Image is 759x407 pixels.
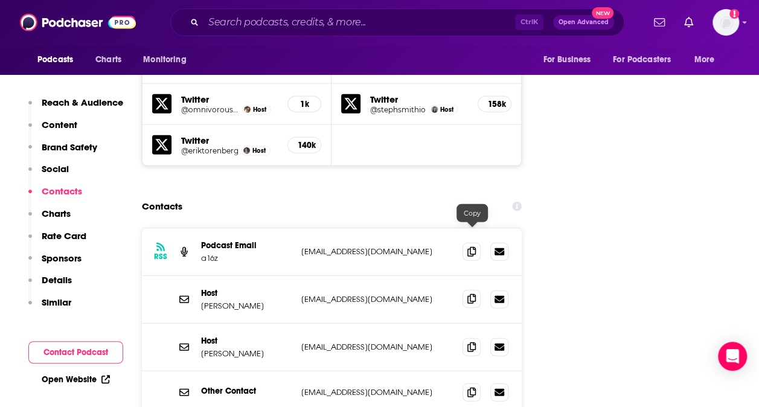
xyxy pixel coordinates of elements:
button: open menu [135,48,202,71]
span: For Business [543,51,591,68]
span: More [694,51,715,68]
span: Podcasts [37,51,73,68]
img: Erik Torenberg [243,147,250,154]
span: Host [252,147,266,155]
button: Sponsors [28,252,82,275]
p: Other Contact [201,386,292,396]
p: Reach & Audience [42,97,123,108]
h5: 158k [488,99,501,109]
span: For Podcasters [613,51,671,68]
p: Brand Safety [42,141,97,153]
img: Podchaser - Follow, Share and Rate Podcasts [20,11,136,34]
button: Contact Podcast [28,341,123,364]
a: Show notifications dropdown [649,12,670,33]
svg: Add a profile image [729,9,739,19]
p: Contacts [42,185,82,197]
button: Show profile menu [713,9,739,36]
p: Similar [42,296,71,308]
span: Ctrl K [515,14,543,30]
p: [EMAIL_ADDRESS][DOMAIN_NAME] [301,387,453,397]
span: Logged in as Morgan16 [713,9,739,36]
p: [EMAIL_ADDRESS][DOMAIN_NAME] [301,246,453,257]
img: Hanne Winarsky [244,106,251,113]
p: Host [201,336,292,346]
button: Contacts [28,185,82,208]
button: Rate Card [28,230,86,252]
button: Reach & Audience [28,97,123,119]
button: open menu [605,48,688,71]
a: @eriktorenberg [181,146,239,155]
button: open menu [534,48,606,71]
h5: Twitter [181,94,278,105]
img: Steph Smith [431,106,438,113]
p: Details [42,274,72,286]
p: Social [42,163,69,175]
a: @omnivorousread [181,105,239,114]
button: open menu [29,48,89,71]
p: [EMAIL_ADDRESS][DOMAIN_NAME] [301,294,453,304]
span: Host [440,106,453,114]
p: [EMAIL_ADDRESS][DOMAIN_NAME] [301,342,453,352]
button: Charts [28,208,71,230]
h5: 1k [298,99,311,109]
a: Open Website [42,374,110,385]
h3: RSS [154,252,167,261]
span: Open Advanced [559,19,609,25]
div: Copy [456,204,488,222]
h5: 140k [298,140,311,150]
div: Open Intercom Messenger [718,342,747,371]
p: Content [42,119,77,130]
button: Open AdvancedNew [553,15,614,30]
button: Details [28,274,72,296]
button: Social [28,163,69,185]
h5: Twitter [370,94,467,105]
span: Monitoring [143,51,186,68]
button: Brand Safety [28,141,97,164]
p: Sponsors [42,252,82,264]
button: open menu [686,48,730,71]
a: @stephsmithio [370,105,426,114]
a: Charts [88,48,129,71]
p: Podcast Email [201,240,292,251]
button: Similar [28,296,71,319]
div: Search podcasts, credits, & more... [170,8,624,36]
h5: Twitter [181,135,278,146]
p: Rate Card [42,230,86,242]
span: Host [253,106,266,114]
p: a16z [201,253,292,263]
p: [PERSON_NAME] [201,348,292,359]
p: Host [201,288,292,298]
a: Show notifications dropdown [679,12,698,33]
p: Charts [42,208,71,219]
span: New [592,7,613,19]
span: Charts [95,51,121,68]
button: Content [28,119,77,141]
input: Search podcasts, credits, & more... [203,13,515,32]
h2: Contacts [142,195,182,218]
p: [PERSON_NAME] [201,301,292,311]
img: User Profile [713,9,739,36]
